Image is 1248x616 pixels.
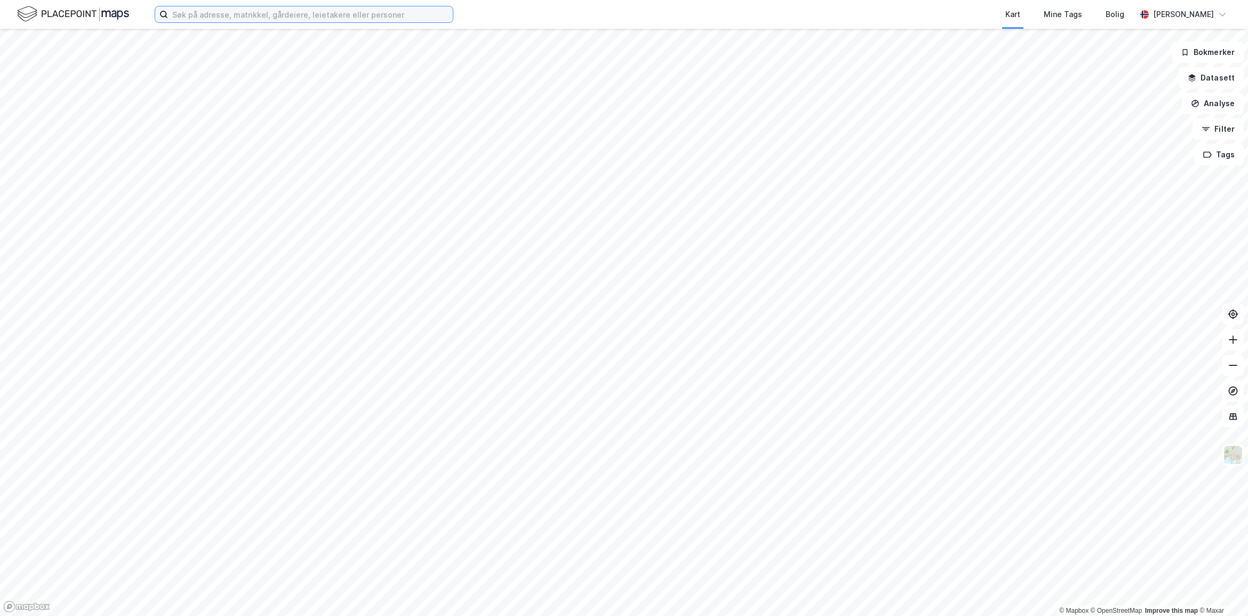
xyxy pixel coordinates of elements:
[1106,8,1124,21] div: Bolig
[1195,565,1248,616] div: Kontrollprogram for chat
[1091,607,1142,614] a: OpenStreetMap
[1172,42,1244,63] button: Bokmerker
[1145,607,1198,614] a: Improve this map
[1059,607,1089,614] a: Mapbox
[1005,8,1020,21] div: Kart
[1195,565,1248,616] iframe: Chat Widget
[1179,67,1244,89] button: Datasett
[1223,445,1243,465] img: Z
[1194,144,1244,165] button: Tags
[168,6,453,22] input: Søk på adresse, matrikkel, gårdeiere, leietakere eller personer
[1153,8,1214,21] div: [PERSON_NAME]
[3,601,50,613] a: Mapbox homepage
[1182,93,1244,114] button: Analyse
[1044,8,1082,21] div: Mine Tags
[17,5,129,23] img: logo.f888ab2527a4732fd821a326f86c7f29.svg
[1193,118,1244,140] button: Filter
